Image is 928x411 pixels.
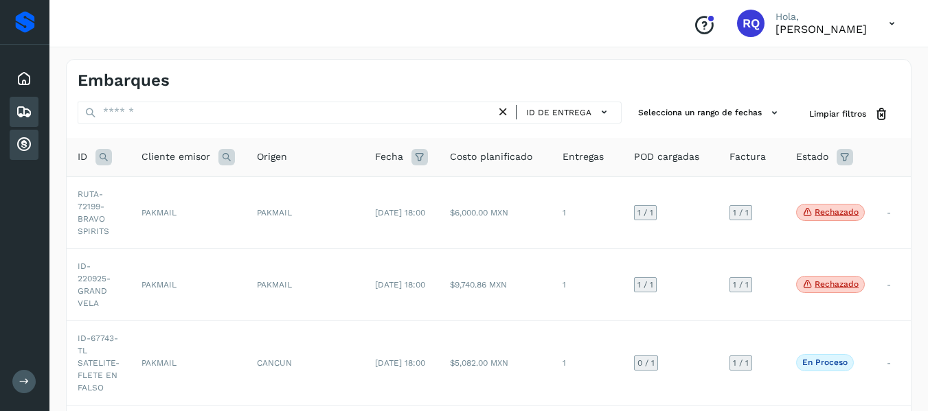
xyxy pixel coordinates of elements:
[802,357,848,367] p: En proceso
[131,320,246,405] td: PAKMAIL
[375,358,425,368] span: [DATE] 18:00
[257,280,292,290] span: PAKMAIL
[10,130,38,160] div: Cuentas por cobrar
[131,248,246,320] td: PAKMAIL
[78,71,170,91] h4: Embarques
[634,150,699,164] span: POD cargadas
[257,150,287,164] span: Origen
[733,359,749,367] span: 1 / 1
[78,333,120,392] span: ID-67743-TL SATELITE-FLETE EN FALSO
[10,97,38,127] div: Embarques
[809,108,866,120] span: Limpiar filtros
[733,281,749,289] span: 1 / 1
[131,176,246,248] td: PAKMAIL
[776,11,867,23] p: Hola,
[375,280,425,290] span: [DATE] 18:00
[552,176,623,248] td: 1
[796,150,828,164] span: Estado
[439,320,552,405] td: $5,082.00 MXN
[552,320,623,405] td: 1
[637,209,653,217] span: 1 / 1
[815,207,859,217] p: Rechazado
[876,248,912,320] td: -
[78,189,109,236] span: RUTA-72199-BRAVO SPIRITS
[798,102,900,127] button: Limpiar filtros
[526,106,591,119] span: ID de entrega
[450,150,532,164] span: Costo planificado
[439,176,552,248] td: $6,000.00 MXN
[257,208,292,218] span: PAKMAIL
[78,150,87,164] span: ID
[142,150,210,164] span: Cliente emisor
[439,248,552,320] td: $9,740.86 MXN
[876,320,912,405] td: -
[552,248,623,320] td: 1
[10,64,38,94] div: Inicio
[633,102,787,124] button: Selecciona un rango de fechas
[876,176,912,248] td: -
[375,208,425,218] span: [DATE] 18:00
[522,102,615,122] button: ID de entrega
[563,150,604,164] span: Entregas
[257,358,292,368] span: CANCUN
[733,209,749,217] span: 1 / 1
[776,23,867,36] p: Rubén Quijano herrera
[375,150,403,164] span: Fecha
[637,281,653,289] span: 1 / 1
[78,261,111,308] span: ID-220925-GRAND VELA
[815,279,859,289] p: Rechazado
[729,150,766,164] span: Factura
[637,359,655,367] span: 0 / 1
